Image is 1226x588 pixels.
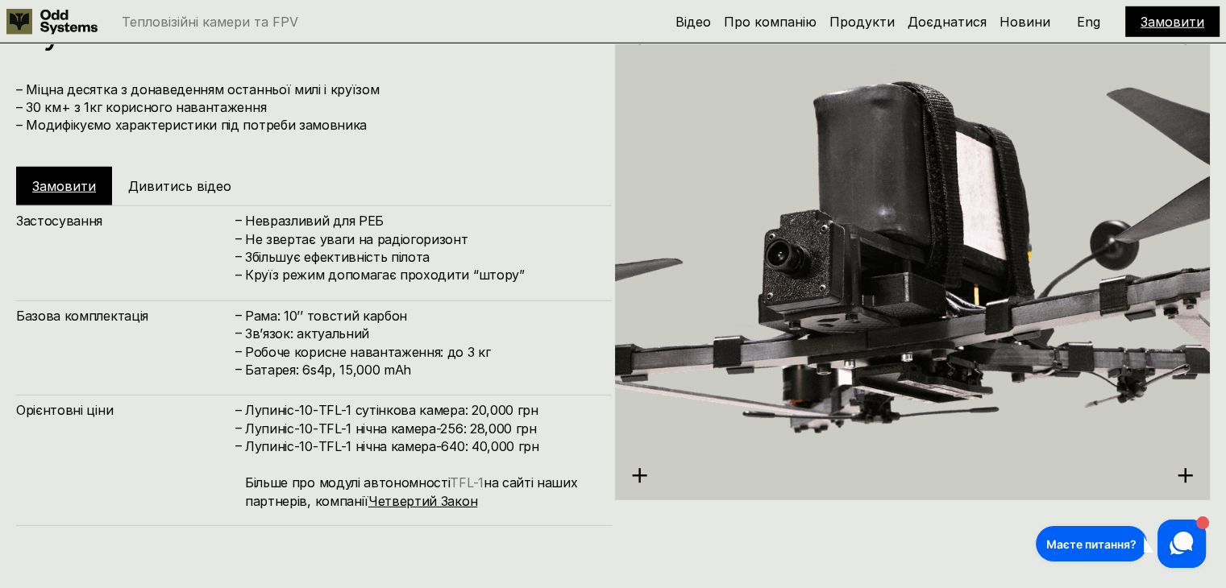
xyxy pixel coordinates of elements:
[245,248,596,266] h4: Збільшує ефективність пілота
[235,437,242,454] h4: –
[1077,15,1100,28] p: Eng
[245,307,596,325] h4: Рама: 10’’ товстий карбон
[235,247,242,265] h4: –
[245,343,596,361] h4: Робоче корисне навантаження: до 3 кг
[368,493,477,509] a: Четвертий Закон
[235,306,242,324] h4: –
[1000,14,1050,30] a: Новини
[245,420,596,437] h4: Лупиніс-10-TFL-1 нічна камера-256: 28,000 грн
[235,211,242,229] h4: –
[245,401,596,419] h4: Лупиніс-10-TFL-1 сутінкова камера: 20,000 грн
[122,15,298,28] p: Тепловізійні камери та FPV
[235,400,242,418] h4: –
[32,178,96,194] a: Замовити
[16,307,234,325] h4: Базова комплектація
[245,266,596,284] h4: Круїз режим допомагає проходити “штору”
[245,230,596,248] h4: Не звертає уваги на радіогоризонт
[829,14,895,30] a: Продукти
[245,361,596,379] h4: Батарея: 6s4p, 15,000 mAh
[1032,516,1210,572] iframe: HelpCrunch
[235,230,242,247] h4: –
[235,324,242,342] h4: –
[1141,14,1204,30] a: Замовити
[16,212,234,230] h4: Застосування
[235,360,242,378] h4: –
[908,14,987,30] a: Доєднатися
[724,14,817,30] a: Про компанію
[235,342,242,360] h4: –
[245,212,596,230] h4: Невразливий для РЕБ
[235,265,242,283] h4: –
[245,325,596,342] h4: Зв’язок: актуальний
[675,14,711,30] a: Відео
[450,474,483,491] a: TFL-1
[245,437,596,510] h4: Лупиніс-10-TFL-1 нічна камера-640: 40,000 грн Більше про модулі автономності на сайті наших партн...
[16,13,596,48] h1: Лупиніс-10-TFL-1
[235,419,242,437] h4: –
[16,401,234,419] h4: Орієнтовні ціни
[128,177,231,195] h5: Дивитись відео
[16,81,596,135] h4: – Міцна десятка з донаведенням останньої милі і круїзом – 30 км+ з 1кг корисного навантаження – М...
